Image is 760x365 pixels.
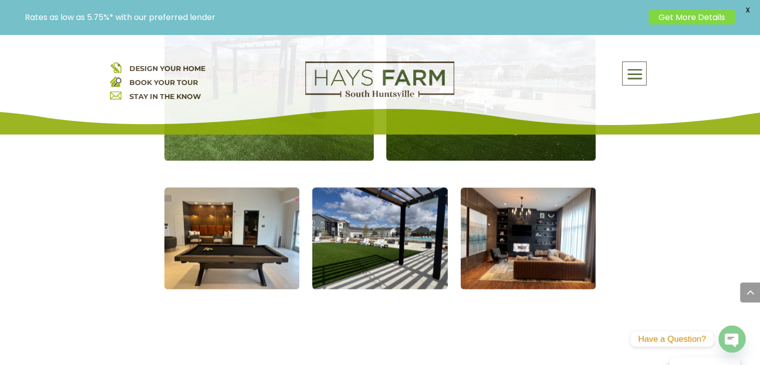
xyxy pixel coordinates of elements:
[25,12,644,22] p: Rates as low as 5.75%* with our preferred lender
[129,64,205,73] a: DESIGN YOUR HOME
[305,61,454,97] img: Logo
[110,61,121,73] img: design your home
[129,78,197,87] a: BOOK YOUR TOUR
[164,187,300,289] img: IMG_0104
[110,75,121,87] img: book your home tour
[461,187,596,289] img: IMG_0100
[129,92,200,101] a: STAY IN THE KNOW
[312,187,448,289] img: IMG_0114
[740,2,755,17] span: X
[305,90,454,99] a: hays farm homes huntsville development
[649,10,735,24] a: Get More Details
